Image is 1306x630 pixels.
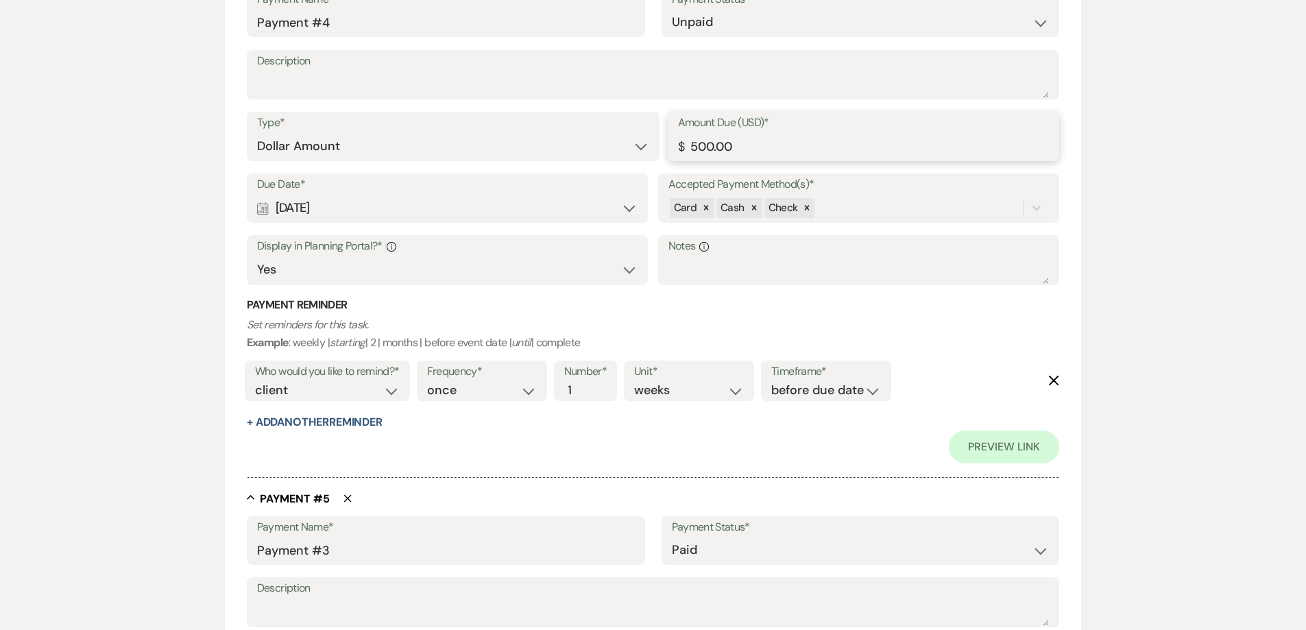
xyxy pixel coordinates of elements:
label: Timeframe* [771,362,881,382]
label: Frequency* [427,362,537,382]
label: Amount Due (USD)* [678,113,1050,133]
i: starting [330,335,365,350]
label: Accepted Payment Method(s)* [668,175,1050,195]
h5: Payment # 5 [260,492,330,507]
p: : weekly | | 2 | months | before event date | | complete [247,316,1060,351]
span: Check [769,201,798,215]
a: Preview Link [949,431,1059,463]
label: Display in Planning Portal?* [257,237,638,256]
span: Card [674,201,697,215]
button: Payment #5 [247,492,330,505]
label: Who would you like to remind?* [255,362,400,382]
i: Set reminders for this task. [247,317,369,332]
div: [DATE] [257,195,638,221]
label: Number* [564,362,607,382]
div: $ [678,138,684,156]
label: Type* [257,113,649,133]
label: Payment Name* [257,518,635,537]
b: Example [247,335,289,350]
button: + AddAnotherReminder [247,417,383,428]
label: Unit* [634,362,744,382]
label: Payment Status* [672,518,1050,537]
i: until [511,335,531,350]
label: Description [257,51,1050,71]
span: Cash [721,201,744,215]
h3: Payment Reminder [247,298,1060,313]
label: Description [257,579,1050,598]
label: Notes [668,237,1050,256]
label: Due Date* [257,175,638,195]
